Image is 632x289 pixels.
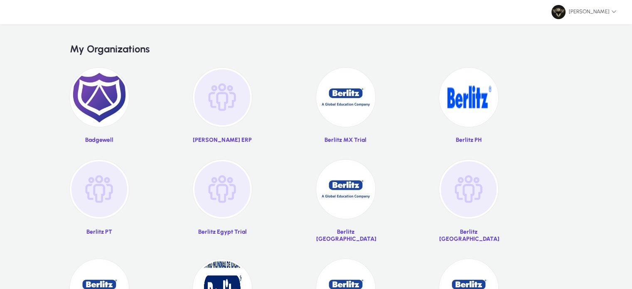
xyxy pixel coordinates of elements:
[439,160,498,248] a: Berlitz [GEOGRAPHIC_DATA]
[545,5,623,20] button: [PERSON_NAME]
[439,68,498,150] a: Berlitz PH
[439,229,498,242] p: Berlitz [GEOGRAPHIC_DATA]
[551,5,617,19] span: [PERSON_NAME]
[439,160,498,219] img: organization-placeholder.png
[316,68,375,127] img: 27.jpg
[316,68,375,150] a: Berlitz MX Trial
[193,68,252,127] img: organization-placeholder.png
[551,5,566,19] img: 77.jpg
[70,68,129,150] a: Badgewell
[70,160,129,219] img: organization-placeholder.png
[193,68,252,150] a: [PERSON_NAME] ERP
[70,160,129,248] a: Berlitz PT
[316,160,375,248] a: Berlitz [GEOGRAPHIC_DATA]
[193,160,252,248] a: Berlitz Egypt Trial
[439,137,498,144] p: Berlitz PH
[193,160,252,219] img: organization-placeholder.png
[70,43,562,55] h2: My Organizations
[316,229,375,242] p: Berlitz [GEOGRAPHIC_DATA]
[193,137,252,144] p: [PERSON_NAME] ERP
[316,137,375,144] p: Berlitz MX Trial
[193,229,252,236] p: Berlitz Egypt Trial
[439,68,498,127] img: 28.png
[70,68,129,127] img: 2.png
[316,160,375,219] img: 34.jpg
[70,229,129,236] p: Berlitz PT
[70,137,129,144] p: Badgewell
